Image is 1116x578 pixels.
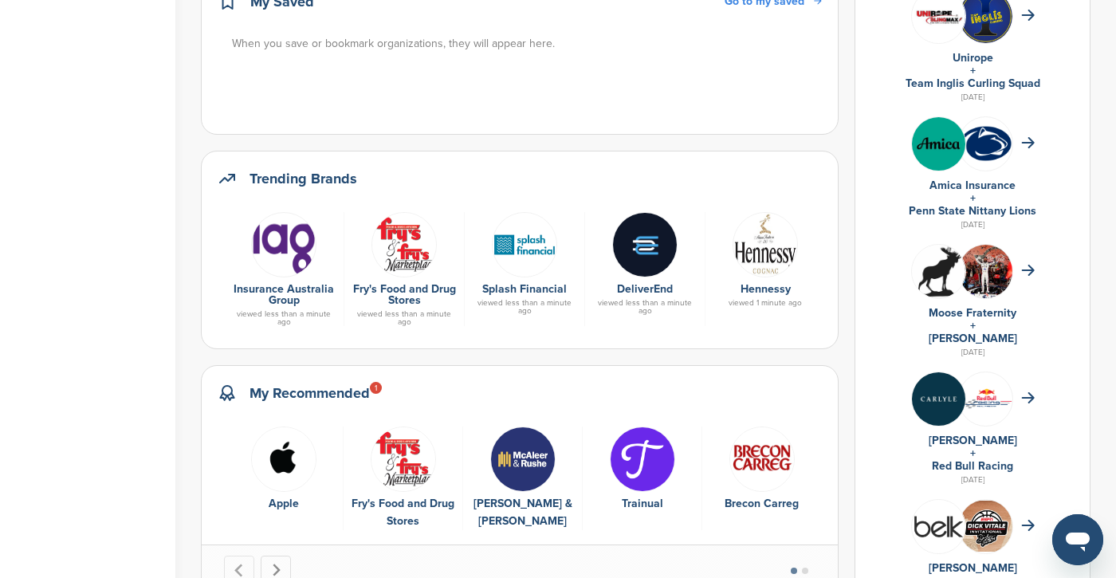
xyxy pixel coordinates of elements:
a: Fry's Food and Drug Stores [353,282,456,307]
div: [DATE] [871,218,1074,232]
div: When you save or bookmark organizations, they will appear here. [232,35,823,53]
a: Team Inglis Curling Squad [906,77,1040,90]
a: Szzdrskx 400x400 Apple [232,427,335,513]
img: Insurance austr group logo15 1 [251,212,316,277]
ul: Select a slide to show [777,564,822,576]
h2: My Recommended [250,382,370,404]
img: 170px penn state nittany lions logo.svg [959,125,1012,163]
a: 6ytyenzi 400x400 [PERSON_NAME] & [PERSON_NAME] [471,427,574,530]
div: viewed less than a minute ago [593,299,697,315]
a: Data Fry's Food and Drug Stores [352,427,454,530]
iframe: Button to launch messaging window [1052,514,1103,565]
a: Open uri20141112 50798 1ezjo06 [713,212,817,276]
img: L 1bnuap 400x400 [912,500,965,553]
a: Moose Fraternity [929,306,1016,320]
a: DeliverEnd [617,282,673,296]
button: Go to page 1 [791,568,797,574]
a: + [970,446,976,460]
div: Trainual [591,495,694,513]
div: [DATE] [871,473,1074,487]
a: Insurance Australia Group [234,282,334,307]
div: 1 [370,382,382,394]
div: [DATE] [871,90,1074,104]
img: Cleanshot 2025 09 07 at 20.31.59 2x [959,501,1012,551]
img: Splashf [492,212,557,277]
a: Data [352,212,456,276]
a: Splashf [473,212,576,276]
button: Go to page 2 [802,568,808,574]
a: Deliverend [593,212,697,276]
a: Unirope [953,51,993,65]
div: 7 of 8 [702,427,822,530]
a: [PERSON_NAME] [929,561,1017,575]
img: Data [371,212,437,277]
div: Brecon Carreg [710,495,813,513]
div: viewed less than a minute ago [352,310,456,326]
img: 6ytyenzi 400x400 [490,427,556,492]
a: Insurance austr group logo15 1 [232,212,336,276]
div: viewed less than a minute ago [232,310,336,326]
div: 6 of 8 [583,427,702,530]
a: Splash Financial [482,282,567,296]
img: Trgrqf8g 400x400 [912,117,965,171]
img: Fvoowbej 400x400 [729,427,795,492]
a: + [970,64,976,77]
img: Hjwwegho 400x400 [912,245,965,298]
a: [PERSON_NAME] [929,332,1017,345]
div: 5 of 8 [463,427,583,530]
div: viewed less than a minute ago [473,299,576,315]
h2: Trending Brands [250,167,357,190]
img: Data?1415811735 [959,388,1012,409]
div: viewed 1 minute ago [713,299,817,307]
div: 3 of 8 [224,427,344,530]
a: Red Bull Racing [932,459,1013,473]
img: Szzdrskx 400x400 [251,427,316,492]
img: 3bs1dc4c 400x400 [959,245,1012,298]
a: + [970,319,976,332]
img: Deliverend [612,212,678,277]
a: Fvoowbej 400x400 Brecon Carreg [710,427,813,513]
a: Penn State Nittany Lions [909,204,1036,218]
div: Fry's Food and Drug Stores [352,495,454,530]
img: Data [371,427,436,492]
a: Hennessy [741,282,791,296]
img: Unnamed (1) [610,427,675,492]
img: Open uri20141112 50798 1ezjo06 [733,212,798,277]
div: [PERSON_NAME] & [PERSON_NAME] [471,495,574,530]
div: [DATE] [871,345,1074,360]
div: Apple [232,495,335,513]
a: [PERSON_NAME] [929,434,1017,447]
a: Amica Insurance [929,179,1016,192]
img: Eowf0nlc 400x400 [912,372,965,426]
a: + [970,191,976,205]
div: 4 of 8 [344,427,463,530]
a: Unnamed (1) Trainual [591,427,694,513]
